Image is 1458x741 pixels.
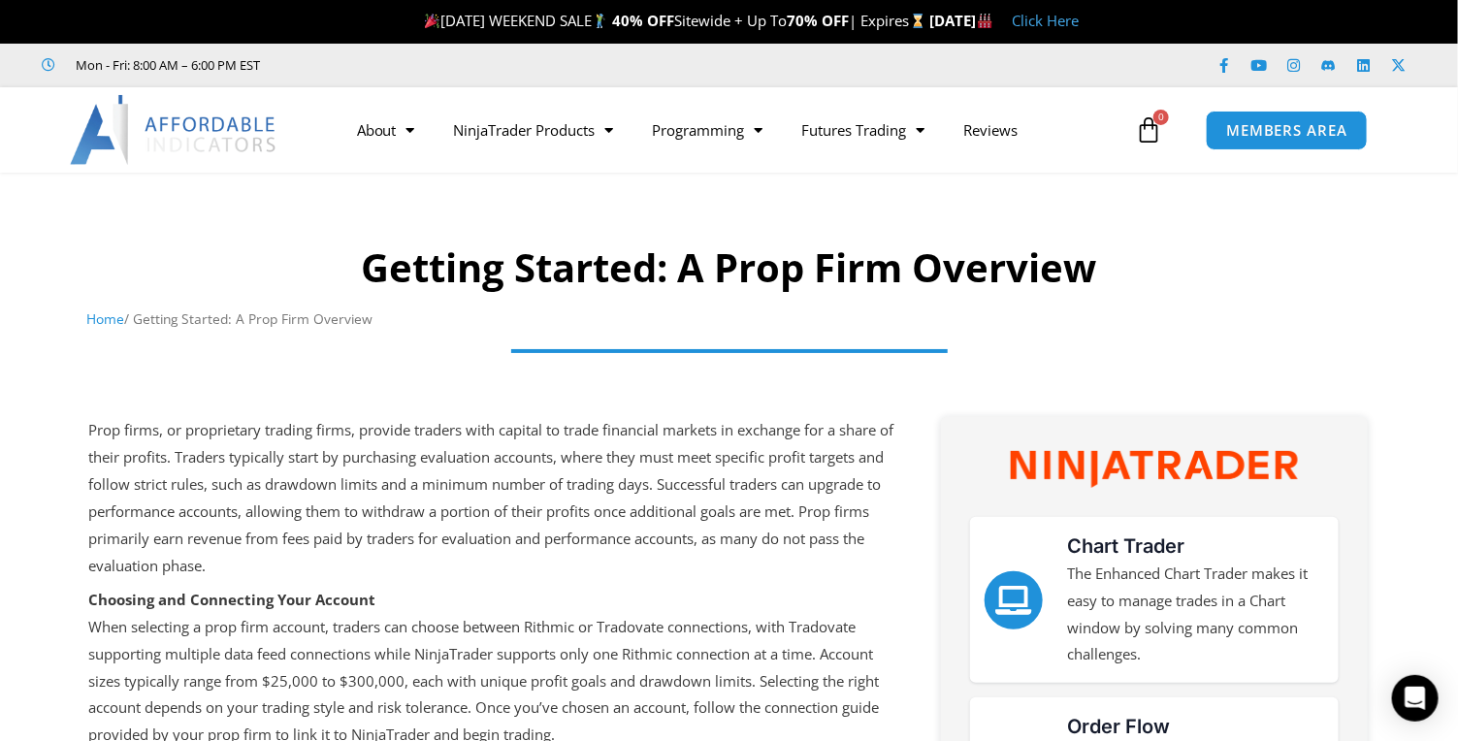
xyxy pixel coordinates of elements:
a: Order Flow [1067,715,1170,738]
img: 🏌️‍♂️ [593,14,607,28]
img: LogoAI | Affordable Indicators – NinjaTrader [70,95,278,165]
strong: 70% OFF [788,11,850,30]
a: Chart Trader [1067,534,1184,558]
a: Reviews [945,108,1038,152]
img: 🎉 [425,14,439,28]
strong: Choosing and Connecting Your Account [89,590,376,609]
a: Click Here [1013,11,1080,30]
a: MEMBERS AREA [1206,111,1368,150]
a: Programming [633,108,783,152]
span: 0 [1153,110,1169,125]
span: MEMBERS AREA [1226,123,1347,138]
span: Mon - Fri: 8:00 AM – 6:00 PM EST [72,53,261,77]
h1: Getting Started: A Prop Firm Overview [86,241,1372,295]
p: The Enhanced Chart Trader makes it easy to manage trades in a Chart window by solving many common... [1067,561,1324,668]
p: Prop firms, or proprietary trading firms, provide traders with capital to trade financial markets... [89,417,898,579]
span: [DATE] WEEKEND SALE Sitewide + Up To | Expires [420,11,929,30]
strong: [DATE] [930,11,993,30]
strong: 40% OFF [613,11,675,30]
a: Chart Trader [985,571,1043,629]
a: NinjaTrader Products [435,108,633,152]
a: Home [86,309,124,328]
nav: Breadcrumb [86,306,1372,332]
nav: Menu [338,108,1131,152]
img: ⌛ [911,14,925,28]
a: Futures Trading [783,108,945,152]
img: NinjaTrader Wordmark color RGB | Affordable Indicators – NinjaTrader [1011,451,1298,487]
a: About [338,108,435,152]
a: 0 [1106,102,1191,158]
img: 🏭 [978,14,992,28]
div: Open Intercom Messenger [1392,675,1439,722]
iframe: Customer reviews powered by Trustpilot [288,55,579,75]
